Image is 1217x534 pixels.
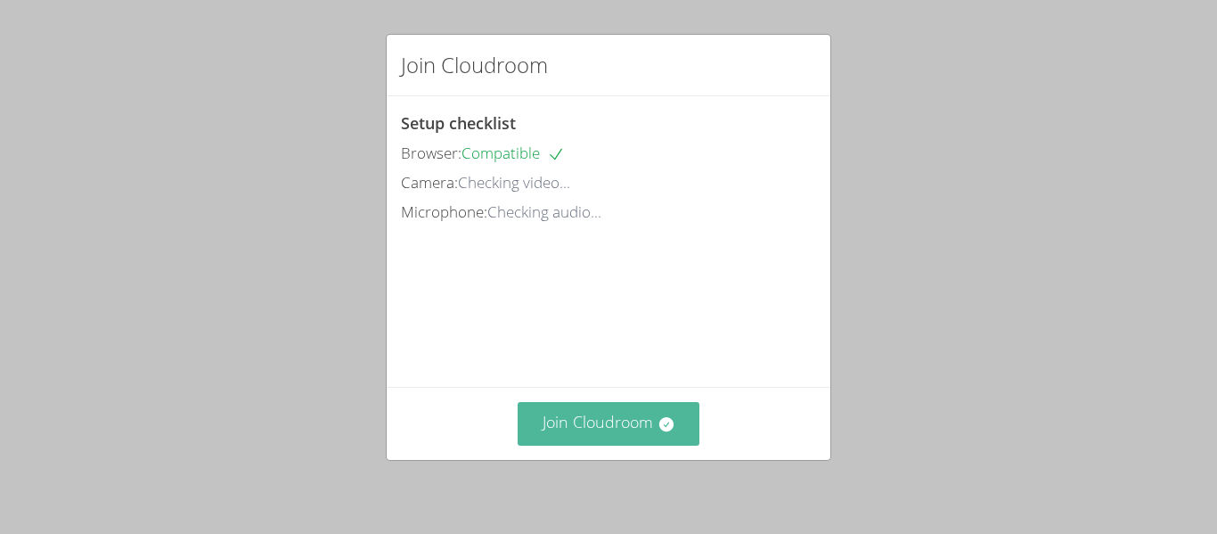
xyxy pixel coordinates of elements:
span: Browser: [401,143,461,163]
span: Microphone: [401,201,487,222]
span: Setup checklist [401,112,516,134]
span: Camera: [401,172,458,193]
span: Checking video... [458,172,570,193]
button: Join Cloudroom [518,402,700,446]
span: Compatible [461,143,565,163]
span: Checking audio... [487,201,601,222]
h2: Join Cloudroom [401,49,548,81]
